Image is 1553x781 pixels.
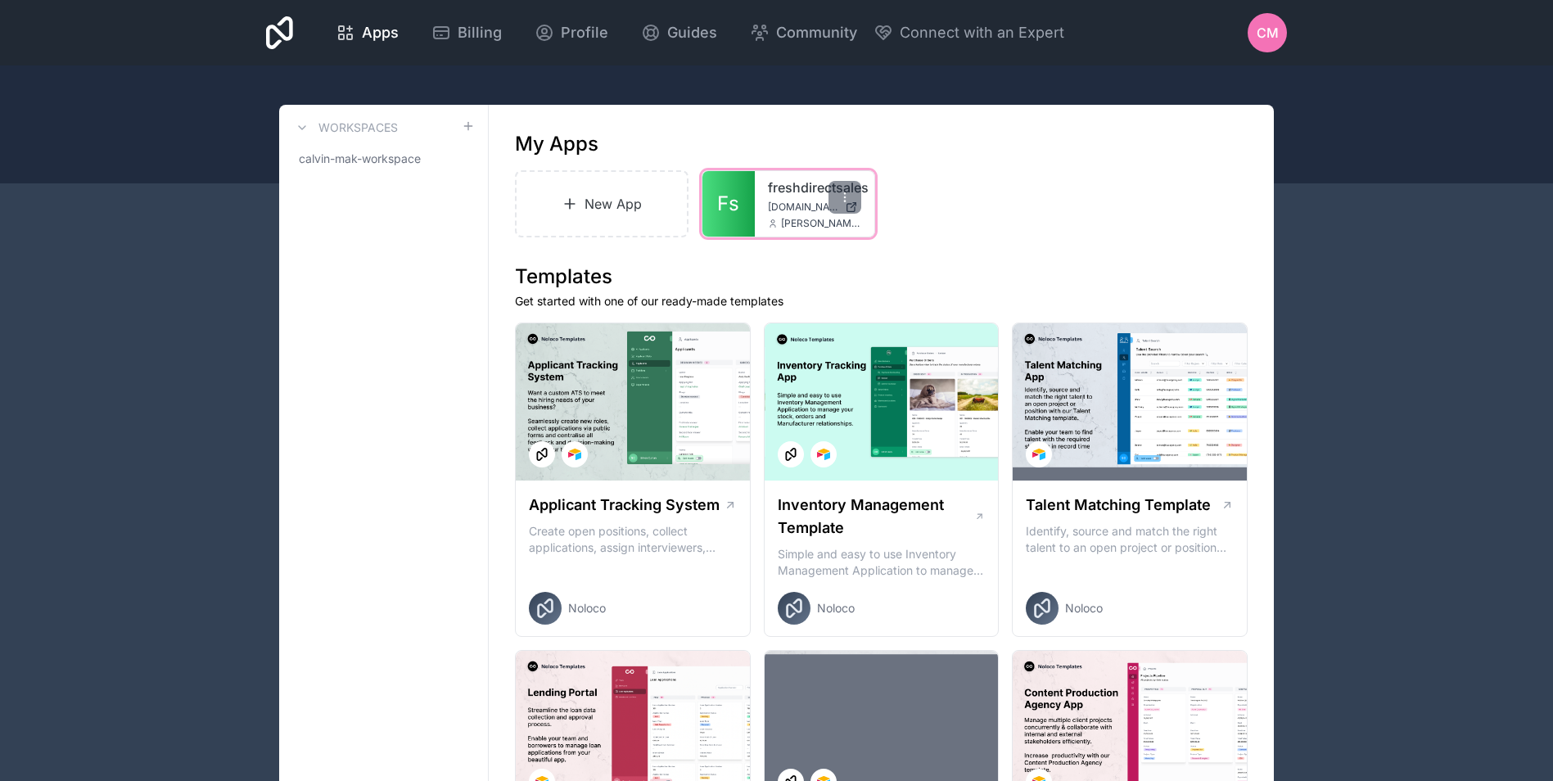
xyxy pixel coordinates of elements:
a: Workspaces [292,118,398,138]
a: Profile [521,15,621,51]
span: Community [776,21,857,44]
a: Billing [418,15,515,51]
span: Apps [362,21,399,44]
span: Fs [717,191,739,217]
span: Billing [458,21,502,44]
h3: Workspaces [318,120,398,136]
a: calvin-mak-workspace [292,144,475,174]
h1: Inventory Management Template [778,494,974,539]
span: Connect with an Expert [900,21,1064,44]
a: Guides [628,15,730,51]
span: Noloco [1065,600,1103,616]
a: [DOMAIN_NAME] [768,201,861,214]
span: [DOMAIN_NAME] [768,201,838,214]
a: Community [737,15,870,51]
p: Simple and easy to use Inventory Management Application to manage your stock, orders and Manufact... [778,546,986,579]
h1: Templates [515,264,1248,290]
img: Airtable Logo [817,448,830,461]
h1: Applicant Tracking System [529,494,720,517]
img: Airtable Logo [568,448,581,461]
button: Connect with an Expert [874,21,1064,44]
p: Get started with one of our ready-made templates [515,293,1248,309]
p: Create open positions, collect applications, assign interviewers, centralise candidate feedback a... [529,523,737,556]
span: Noloco [568,600,606,616]
span: [PERSON_NAME][EMAIL_ADDRESS][DOMAIN_NAME] [781,217,861,230]
span: Profile [561,21,608,44]
span: Noloco [817,600,855,616]
img: Airtable Logo [1032,448,1045,461]
span: CM [1257,23,1279,43]
h1: Talent Matching Template [1026,494,1211,517]
a: New App [515,170,688,237]
p: Identify, source and match the right talent to an open project or position with our Talent Matchi... [1026,523,1234,556]
a: freshdirectsales [768,178,861,197]
a: Fs [702,171,755,237]
span: calvin-mak-workspace [299,151,421,167]
a: Apps [323,15,412,51]
h1: My Apps [515,131,598,157]
span: Guides [667,21,717,44]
